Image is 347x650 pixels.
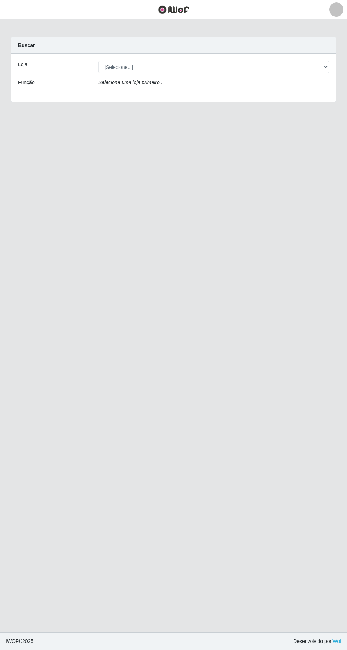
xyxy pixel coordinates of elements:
a: iWof [331,638,341,644]
img: CoreUI Logo [158,5,189,14]
label: Loja [18,61,27,68]
span: © 2025 . [6,638,35,645]
label: Função [18,79,35,86]
span: IWOF [6,638,19,644]
span: Desenvolvido por [293,638,341,645]
strong: Buscar [18,42,35,48]
i: Selecione uma loja primeiro... [98,80,164,85]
